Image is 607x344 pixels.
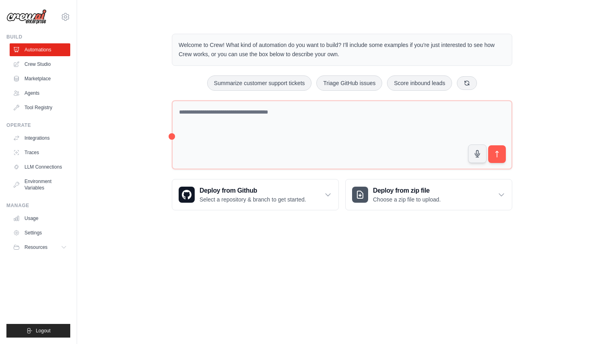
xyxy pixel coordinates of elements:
[179,41,505,59] p: Welcome to Crew! What kind of automation do you want to build? I'll include some examples if you'...
[6,324,70,338] button: Logout
[36,328,51,334] span: Logout
[10,241,70,254] button: Resources
[207,75,312,91] button: Summarize customer support tickets
[10,132,70,145] a: Integrations
[10,101,70,114] a: Tool Registry
[6,34,70,40] div: Build
[6,202,70,209] div: Manage
[10,161,70,173] a: LLM Connections
[454,281,578,292] h3: Create an automation
[10,146,70,159] a: Traces
[387,75,452,91] button: Score inbound leads
[10,43,70,56] a: Automations
[10,72,70,85] a: Marketplace
[373,195,441,204] p: Choose a zip file to upload.
[200,195,306,204] p: Select a repository & branch to get started.
[24,244,47,250] span: Resources
[6,9,47,24] img: Logo
[10,58,70,71] a: Crew Studio
[200,186,306,195] h3: Deploy from Github
[373,186,441,195] h3: Deploy from zip file
[460,272,476,278] span: Step 1
[316,75,382,91] button: Triage GitHub issues
[454,295,578,321] p: Describe the automation you want to build, select an example option, or use the microphone to spe...
[10,226,70,239] a: Settings
[6,122,70,128] div: Operate
[10,175,70,194] a: Environment Variables
[10,87,70,100] a: Agents
[10,212,70,225] a: Usage
[583,271,589,277] button: Close walkthrough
